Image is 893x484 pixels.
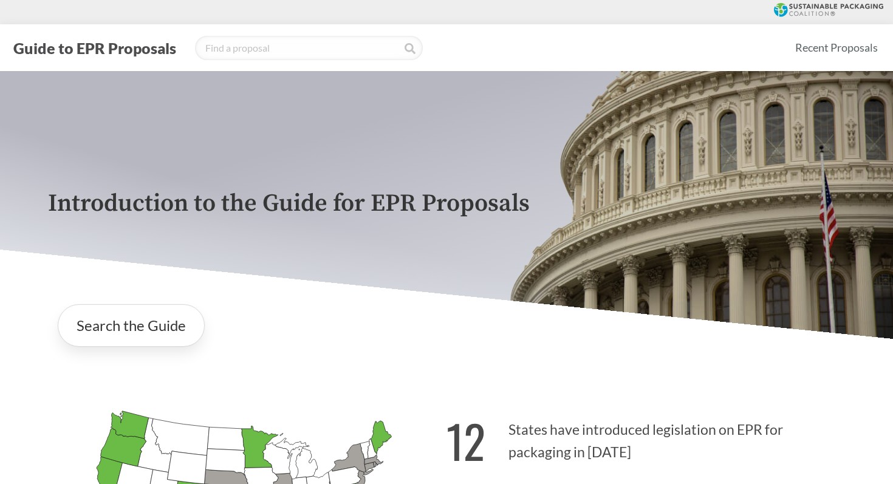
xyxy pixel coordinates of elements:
[58,304,205,347] a: Search the Guide
[446,400,845,475] p: States have introduced legislation on EPR for packaging in [DATE]
[790,34,883,61] a: Recent Proposals
[48,190,845,217] p: Introduction to the Guide for EPR Proposals
[446,407,485,474] strong: 12
[10,38,180,58] button: Guide to EPR Proposals
[195,36,423,60] input: Find a proposal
